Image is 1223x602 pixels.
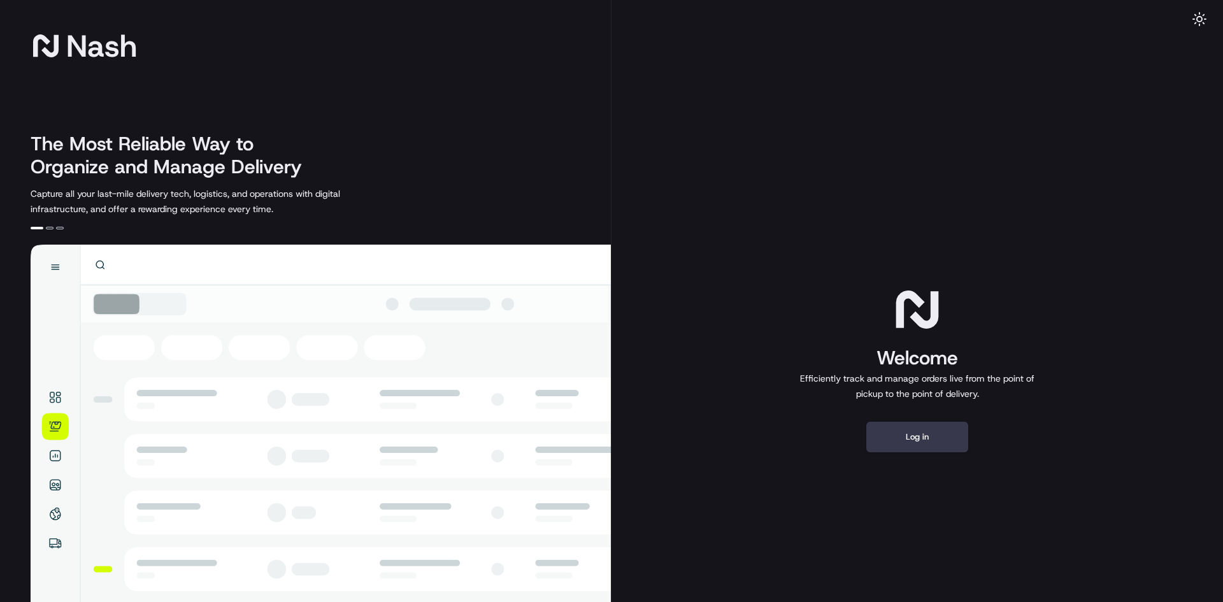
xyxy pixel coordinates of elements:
[795,345,1040,371] h1: Welcome
[866,422,968,452] button: Log in
[66,33,137,59] span: Nash
[795,371,1040,401] p: Efficiently track and manage orders live from the point of pickup to the point of delivery.
[31,186,397,217] p: Capture all your last-mile delivery tech, logistics, and operations with digital infrastructure, ...
[31,133,316,178] h2: The Most Reliable Way to Organize and Manage Delivery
